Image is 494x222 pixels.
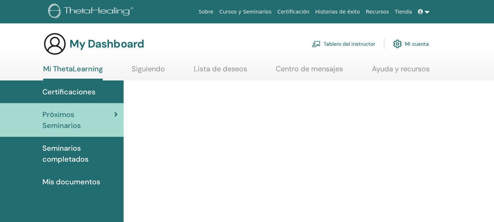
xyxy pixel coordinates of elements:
[276,64,343,79] a: Centro de mensajes
[43,32,67,56] img: generic-user-icon.jpg
[42,86,95,97] span: Certificaciones
[196,5,216,19] a: Sobre
[372,64,430,79] a: Ayuda y recursos
[194,64,247,79] a: Lista de deseos
[42,143,118,165] span: Seminarios completados
[48,4,136,20] img: logo.png
[42,176,100,187] span: Mis documentos
[392,5,415,19] a: Tienda
[393,36,429,52] a: Mi cuenta
[312,36,375,52] a: Tablero del instructor
[216,5,275,19] a: Cursos y Seminarios
[312,41,321,47] img: chalkboard-teacher.svg
[363,5,392,19] a: Recursos
[69,37,144,50] h3: My Dashboard
[312,5,363,19] a: Historias de éxito
[274,5,312,19] a: Certificación
[43,64,103,80] a: Mi ThetaLearning
[393,38,402,50] img: cog.svg
[42,109,114,131] span: Próximos Seminarios
[132,64,165,79] a: Siguiendo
